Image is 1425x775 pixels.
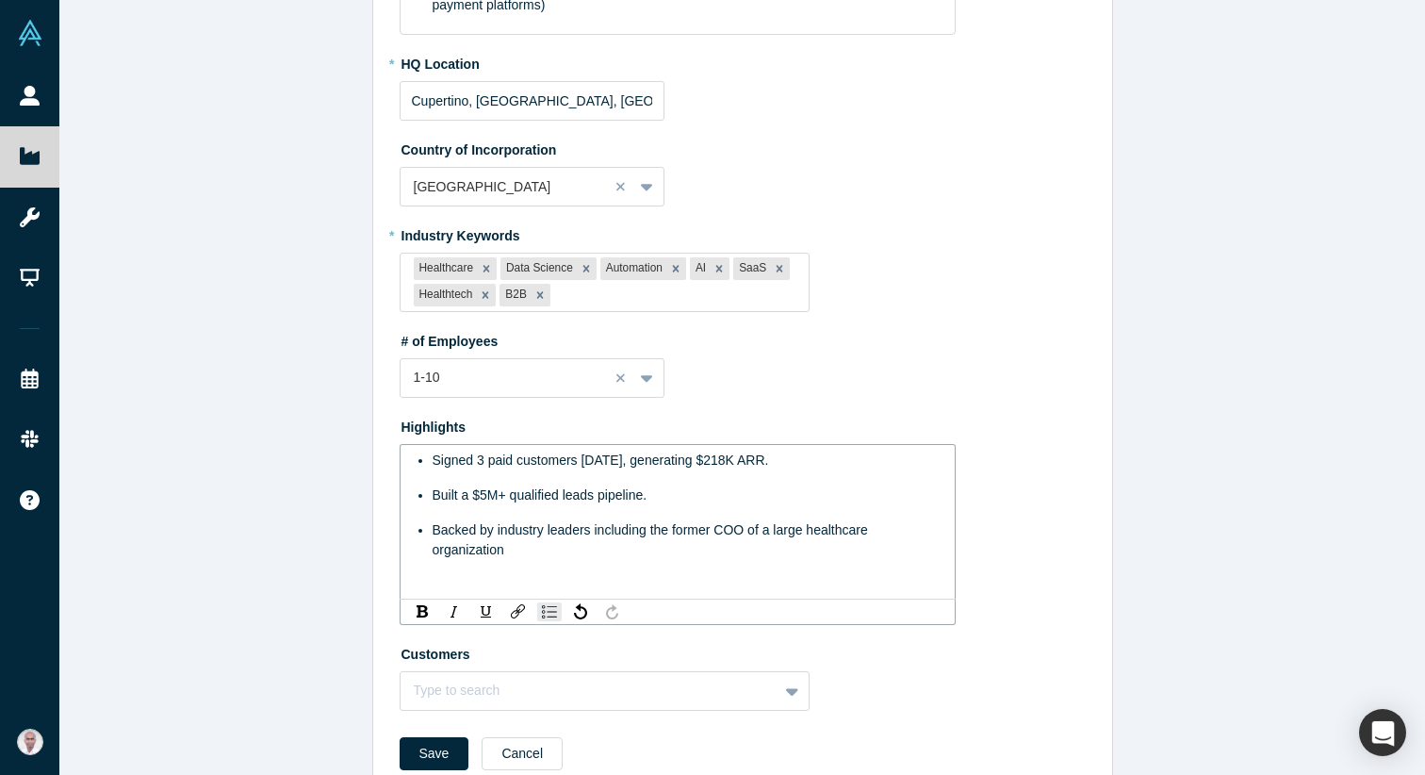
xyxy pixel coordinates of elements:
input: Enter a location [400,81,664,121]
label: Country of Incorporation [400,134,1086,160]
div: Healthtech [414,284,476,306]
span: Built a $5M+ qualified leads pipeline. [433,487,647,503]
div: Redo [600,602,624,621]
div: rdw-list-control [533,602,565,621]
div: Link [506,602,530,621]
div: Underline [474,602,499,621]
div: rdw-inline-control [407,602,502,621]
div: rdw-history-control [565,602,628,621]
div: Remove AI [709,257,729,280]
label: Highlights [400,411,1086,437]
label: Industry Keywords [400,220,1086,246]
span: Backed by industry leaders including the former COO of a large healthcare organization [433,522,872,557]
div: rdw-toolbar [400,599,956,625]
div: rdw-link-control [502,602,533,621]
label: Customers [400,638,1086,665]
div: AI [690,257,709,280]
button: Save [400,737,469,770]
div: Remove B2B [530,284,550,306]
div: Remove Healthtech [475,284,496,306]
div: Italic [442,602,467,621]
label: HQ Location [400,48,1086,74]
div: Undo [569,602,593,621]
img: Vetri Venthan Elango's Account [17,729,43,755]
div: Data Science [500,257,576,280]
div: SaaS [733,257,769,280]
div: Automation [600,257,665,280]
div: Unordered [537,602,562,621]
span: Signed 3 paid customers [DATE], generating $218K ARR. [433,453,769,468]
div: B2B [500,284,529,306]
label: # of Employees [400,325,1086,352]
div: Remove SaaS [769,257,790,280]
div: rdw-editor [413,451,943,593]
button: Cancel [482,737,563,770]
div: Remove Healthcare [476,257,497,280]
div: Remove Automation [665,257,686,280]
div: rdw-wrapper [400,444,956,600]
img: Alchemist Vault Logo [17,20,43,46]
div: Healthcare [414,257,477,280]
div: Remove Data Science [576,257,597,280]
div: Bold [411,602,434,621]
